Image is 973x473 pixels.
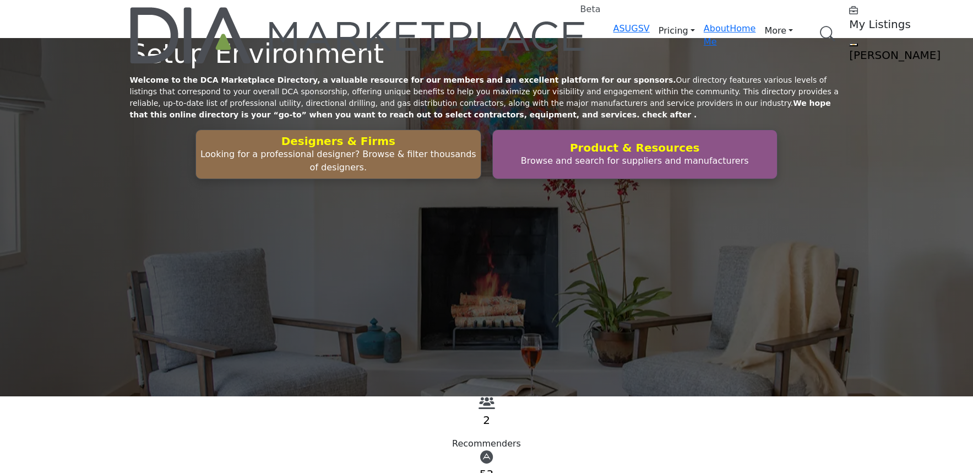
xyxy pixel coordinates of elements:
p: Looking for a professional designer? Browse & filter thousands of designers. [199,148,477,174]
a: View Recommenders [479,400,495,410]
button: Product & Resources Browse and search for suppliers and manufacturers [492,130,778,179]
h2: Designers & Firms [199,135,477,148]
div: Recommenders [130,437,844,450]
a: Search [808,19,842,49]
a: About Me [704,23,730,47]
button: Designers & Firms Looking for a professional designer? Browse & filter thousands of designers. [195,130,481,179]
p: Browse and search for suppliers and manufacturers [496,154,774,168]
strong: Welcome to the DCA Marketplace Directory, a valuable resource for our members and an excellent pl... [130,76,676,84]
a: Pricing [650,22,704,40]
p: Our directory features various levels of listings that correspond to your overall DCA sponsorship... [130,74,844,121]
a: More [755,22,802,40]
h2: Product & Resources [496,141,774,154]
a: ASUGSV [613,23,650,34]
a: Beta [130,7,587,63]
button: Show hide supplier dropdown [849,43,858,46]
a: Home [730,23,755,34]
img: Site Logo [130,7,587,63]
h6: Beta [580,4,601,14]
a: 2 [483,413,490,427]
strong: We hope that this online directory is your “go-to” when you want to reach out to select contracto... [130,99,831,119]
